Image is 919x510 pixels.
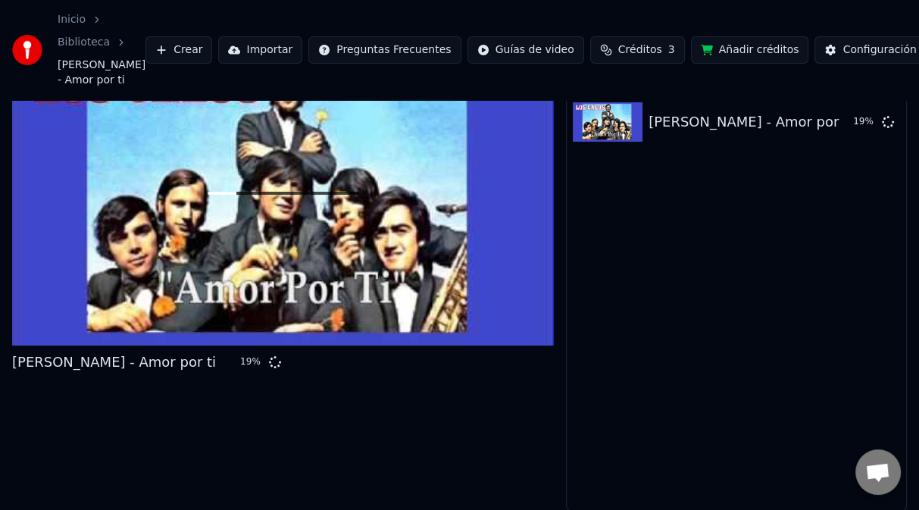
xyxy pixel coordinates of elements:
[649,111,852,133] div: [PERSON_NAME] - Amor por ti
[618,42,662,58] span: Créditos
[218,36,302,64] button: Importar
[58,12,86,27] a: Inicio
[145,36,212,64] button: Crear
[691,36,809,64] button: Añadir créditos
[308,36,461,64] button: Preguntas Frecuentes
[240,356,263,368] div: 19 %
[590,36,685,64] button: Créditos3
[842,42,916,58] div: Configuración
[58,58,145,88] span: [PERSON_NAME] - Amor por ti
[467,36,584,64] button: Guías de video
[855,449,901,495] a: Chat abierto
[12,352,216,373] div: [PERSON_NAME] - Amor por ti
[58,35,110,50] a: Biblioteca
[58,12,145,88] nav: breadcrumb
[853,116,876,128] div: 19 %
[668,42,675,58] span: 3
[12,35,42,65] img: youka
